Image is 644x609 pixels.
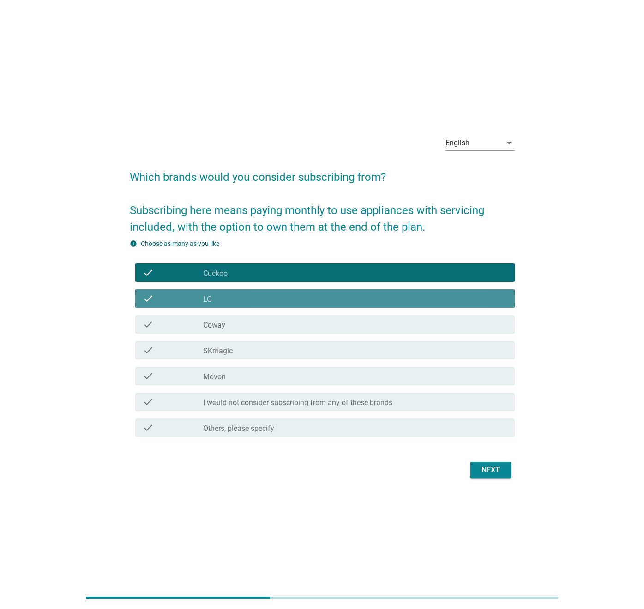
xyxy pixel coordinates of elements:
[143,293,154,304] i: check
[130,160,515,235] h2: Which brands would you consider subscribing from? Subscribing here means paying monthly to use ap...
[203,269,228,278] label: Cuckoo
[143,422,154,433] i: check
[141,240,219,247] label: Choose as many as you like
[203,424,274,433] label: Others, please specify
[203,372,226,382] label: Movon
[143,396,154,407] i: check
[478,465,504,476] div: Next
[203,398,392,407] label: I would not consider subscribing from any of these brands
[130,240,137,247] i: info
[143,319,154,330] i: check
[445,139,469,147] div: English
[203,295,212,304] label: LG
[203,321,225,330] label: Coway
[143,345,154,356] i: check
[470,462,511,478] button: Next
[143,370,154,382] i: check
[203,346,233,356] label: SKmagic
[143,267,154,278] i: check
[504,137,515,149] i: arrow_drop_down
